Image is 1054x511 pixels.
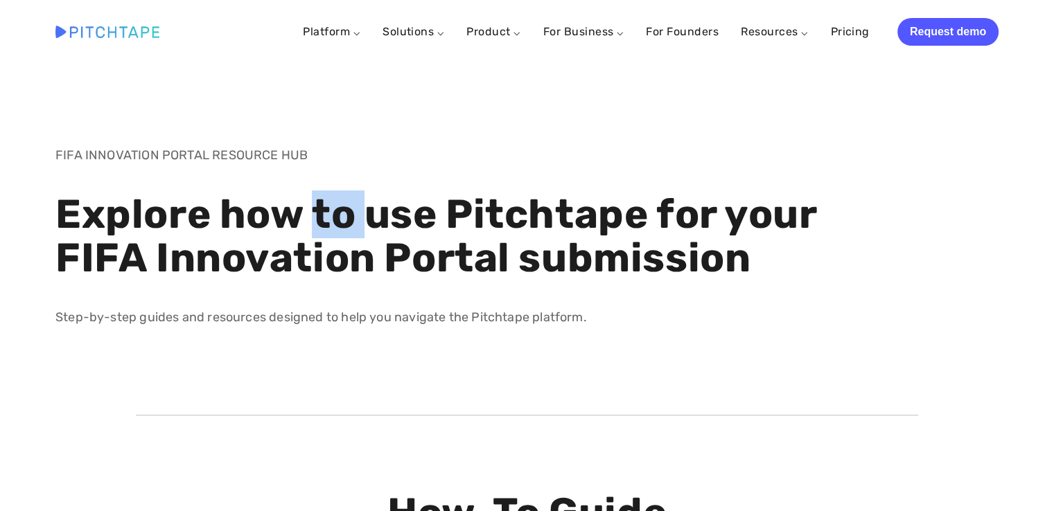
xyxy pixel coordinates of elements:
a: For Founders [646,19,719,44]
a: Solutions ⌵ [383,25,444,38]
p: FIFA INNOVATION PORTAL RESOURCE HUB [55,145,837,165]
p: Step-by-step guides and resources designed to help you navigate the Pitchtape platform. [55,307,837,328]
a: Product ⌵ [466,25,520,38]
a: Request demo [897,18,999,46]
div: Widget de chat [985,445,1054,511]
a: For Business ⌵ [543,25,624,38]
img: Pitchtape | Video Submission Management Software [55,26,159,37]
a: Platform ⌵ [303,25,360,38]
a: Resources ⌵ [741,25,808,38]
iframe: Chat Widget [985,445,1054,511]
a: Pricing [830,19,869,44]
h1: Explore how to use Pitchtape for your FIFA Innovation Portal submission [55,192,837,281]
